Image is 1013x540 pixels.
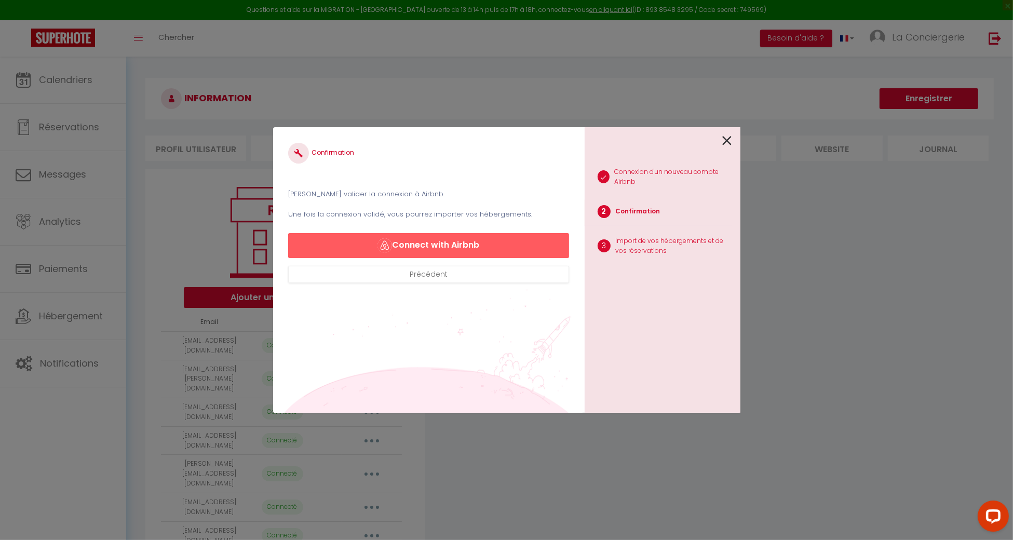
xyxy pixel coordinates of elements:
[288,143,569,164] h4: Confirmation
[288,189,569,199] p: [PERSON_NAME] valider la connexion à Airbnb.
[288,209,569,220] p: Une fois la connexion validé, vous pourrez importer vos hébergements.
[288,233,569,258] button: Connect with Airbnb
[598,205,611,218] span: 2
[615,167,732,187] p: Connexion d'un nouveau compte Airbnb
[969,496,1013,540] iframe: LiveChat chat widget
[288,266,569,283] button: Précédent
[616,236,732,256] p: Import de vos hébergements et de vos réservations
[616,207,660,217] p: Confirmation
[598,239,611,252] span: 3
